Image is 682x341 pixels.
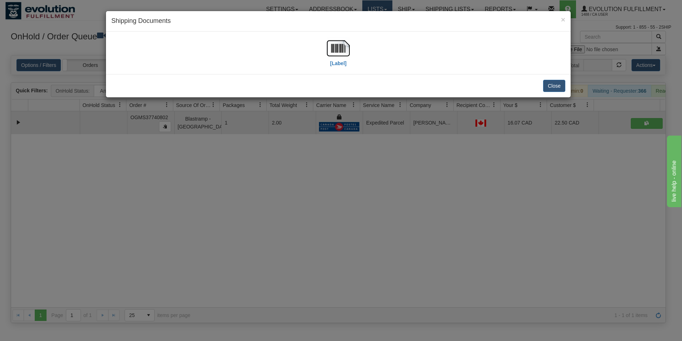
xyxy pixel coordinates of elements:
a: [Label] [327,45,350,66]
div: live help - online [5,4,66,13]
button: Close [543,80,565,92]
span: × [561,15,565,24]
button: Close [561,16,565,23]
iframe: chat widget [666,134,681,207]
label: [Label] [330,60,347,67]
img: barcode.jpg [327,37,350,60]
h4: Shipping Documents [111,16,565,26]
